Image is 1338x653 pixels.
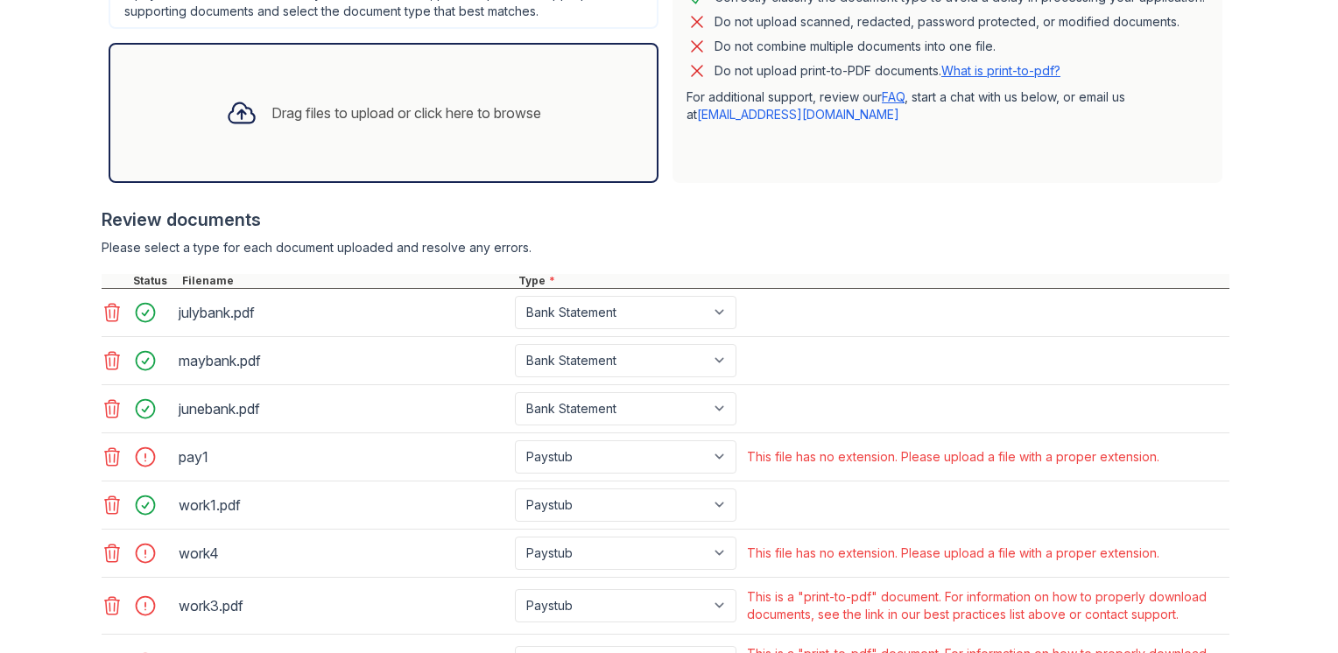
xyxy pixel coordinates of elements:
[747,588,1226,623] div: This is a "print-to-pdf" document. For information on how to properly download documents, see the...
[747,544,1159,562] div: This file has no extension. Please upload a file with a proper extension.
[179,491,508,519] div: work1.pdf
[271,102,541,123] div: Drag files to upload or click here to browse
[715,62,1060,80] p: Do not upload print-to-PDF documents.
[715,11,1180,32] div: Do not upload scanned, redacted, password protected, or modified documents.
[102,239,1229,256] div: Please select a type for each document uploaded and resolve any errors.
[747,448,1159,466] div: This file has no extension. Please upload a file with a proper extension.
[130,274,179,288] div: Status
[179,443,508,471] div: pay1
[515,274,1229,288] div: Type
[179,592,508,620] div: work3.pdf
[102,207,1229,232] div: Review documents
[179,539,508,567] div: work4
[179,298,508,326] div: julybank.pdf
[882,89,905,104] a: FAQ
[687,88,1208,123] p: For additional support, review our , start a chat with us below, or email us at
[179,347,508,375] div: maybank.pdf
[715,36,996,57] div: Do not combine multiple documents into one file.
[179,274,515,288] div: Filename
[697,107,899,122] a: [EMAIL_ADDRESS][DOMAIN_NAME]
[179,395,508,423] div: junebank.pdf
[941,63,1060,78] a: What is print-to-pdf?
